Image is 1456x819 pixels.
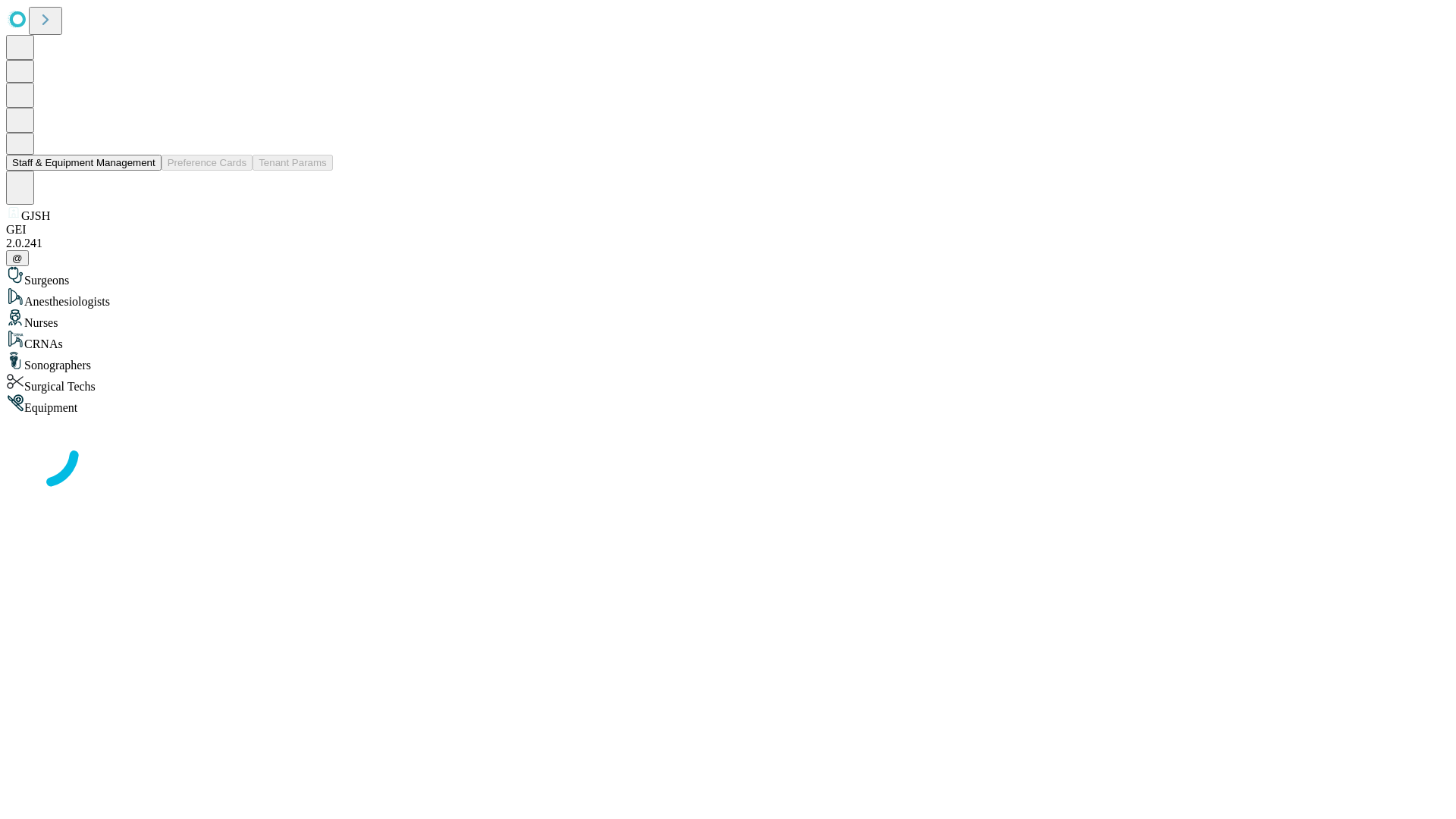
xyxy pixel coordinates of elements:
[6,351,1450,372] div: Sonographers
[6,394,1450,415] div: Equipment
[6,155,162,171] button: Staff & Equipment Management
[6,330,1450,351] div: CRNAs
[162,155,253,171] button: Preference Cards
[6,266,1450,287] div: Surgeons
[12,253,23,264] span: @
[6,250,29,266] button: @
[6,223,1450,237] div: GEI
[6,287,1450,309] div: Anesthesiologists
[6,309,1450,330] div: Nurses
[6,237,1450,250] div: 2.0.241
[253,155,333,171] button: Tenant Params
[6,372,1450,394] div: Surgical Techs
[21,209,50,222] span: GJSH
